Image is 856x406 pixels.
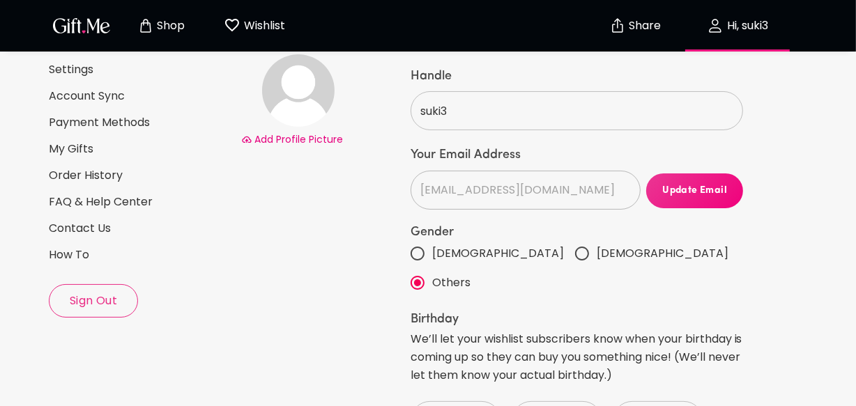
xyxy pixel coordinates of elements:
[49,115,230,130] a: Payment Methods
[240,17,285,35] p: Wishlist
[411,313,743,326] legend: Birthday
[432,244,564,263] span: [DEMOGRAPHIC_DATA]
[411,147,743,164] label: Your Email Address
[49,17,114,34] button: GiftMe Logo
[609,17,626,34] img: secure
[49,293,137,309] span: Sign Out
[262,54,335,127] img: Avatar
[626,20,662,32] p: Share
[49,62,230,77] a: Settings
[254,132,343,146] span: Add Profile Picture
[49,141,230,157] a: My Gifts
[216,3,293,48] button: Wishlist page
[154,20,185,32] p: Shop
[668,3,807,48] button: Hi, suki3
[646,173,743,208] button: Update Email
[411,239,743,297] div: gender
[50,15,113,36] img: GiftMe Logo
[49,194,230,210] a: FAQ & Help Center
[432,274,471,292] span: Others
[49,221,230,236] a: Contact Us
[597,244,728,263] span: [DEMOGRAPHIC_DATA]
[724,20,768,32] p: Hi, suki3
[49,88,230,104] a: Account Sync
[411,68,743,85] label: Handle
[123,3,199,48] button: Store page
[611,1,659,50] button: Share
[646,183,743,198] span: Update Email
[49,284,138,318] button: Sign Out
[411,330,743,384] p: We’ll let your wishlist subscribers know when your birthday is coming up so they can buy you some...
[411,226,743,239] label: Gender
[49,247,230,263] a: How To
[49,168,230,183] a: Order History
